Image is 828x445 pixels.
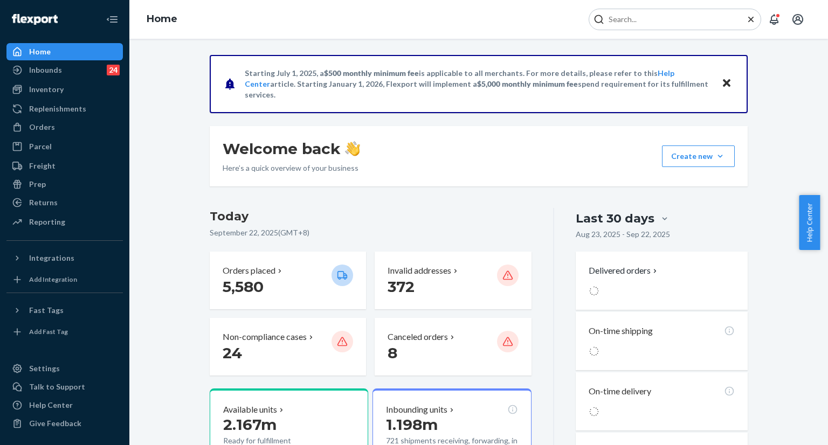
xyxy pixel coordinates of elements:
a: Home [6,43,123,60]
button: Help Center [799,195,820,250]
p: Starting July 1, 2025, a is applicable to all merchants. For more details, please refer to this a... [245,68,711,100]
a: Add Fast Tag [6,323,123,340]
button: Integrations [6,249,123,267]
a: Freight [6,157,123,175]
a: Add Integration [6,271,123,288]
div: Settings [29,363,60,374]
h3: Today [210,208,532,225]
div: Parcel [29,141,52,152]
a: Inbounds24 [6,61,123,79]
span: $500 monthly minimum fee [324,68,419,78]
span: 2.167m [223,415,277,434]
a: Settings [6,360,123,377]
span: 8 [388,344,397,362]
span: 24 [223,344,242,362]
p: Canceled orders [388,331,448,343]
p: Here’s a quick overview of your business [223,163,360,173]
a: Prep [6,176,123,193]
p: Non-compliance cases [223,331,307,343]
a: Inventory [6,81,123,98]
ol: breadcrumbs [138,4,186,35]
button: Create new [662,145,735,167]
div: Add Integration [29,275,77,284]
button: Give Feedback [6,415,123,432]
div: Last 30 days [576,210,654,227]
button: Canceled orders 8 [375,318,531,376]
div: Prep [29,179,46,190]
h1: Welcome back [223,139,360,158]
a: Talk to Support [6,378,123,395]
button: Open account menu [787,9,809,30]
a: Help Center [6,397,123,414]
a: Replenishments [6,100,123,117]
button: Close Search [746,14,756,25]
div: Integrations [29,253,74,263]
span: 5,580 [223,277,264,296]
div: Inbounds [29,65,62,75]
div: Freight [29,161,56,171]
p: September 22, 2025 ( GMT+8 ) [210,227,532,238]
p: Orders placed [223,265,275,277]
p: On-time shipping [589,325,653,337]
div: Returns [29,197,58,208]
p: On-time delivery [589,385,651,398]
a: Reporting [6,213,123,231]
svg: Search Icon [594,14,604,25]
div: Reporting [29,217,65,227]
button: Close Navigation [101,9,123,30]
div: Give Feedback [29,418,81,429]
div: Add Fast Tag [29,327,68,336]
div: Help Center [29,400,73,411]
button: Open notifications [763,9,785,30]
button: Close [720,76,734,92]
img: Flexport logo [12,14,58,25]
div: Talk to Support [29,381,85,392]
button: Invalid addresses 372 [375,252,531,309]
span: 1.198m [386,415,438,434]
span: $5,000 monthly minimum fee [477,79,578,88]
span: 372 [388,277,415,296]
div: Replenishments [29,103,86,114]
p: Inbounding units [386,404,447,416]
a: Returns [6,194,123,211]
div: Fast Tags [29,305,64,316]
p: Invalid addresses [388,265,451,277]
button: Non-compliance cases 24 [210,318,366,376]
img: hand-wave emoji [345,141,360,156]
div: Home [29,46,51,57]
a: Parcel [6,138,123,155]
a: Orders [6,119,123,136]
input: Search Input [604,14,737,25]
div: Inventory [29,84,64,95]
div: Orders [29,122,55,133]
p: Available units [223,404,277,416]
button: Delivered orders [589,265,659,277]
p: Aug 23, 2025 - Sep 22, 2025 [576,229,670,240]
button: Orders placed 5,580 [210,252,366,309]
button: Fast Tags [6,302,123,319]
div: 24 [107,65,120,75]
a: Home [147,13,177,25]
